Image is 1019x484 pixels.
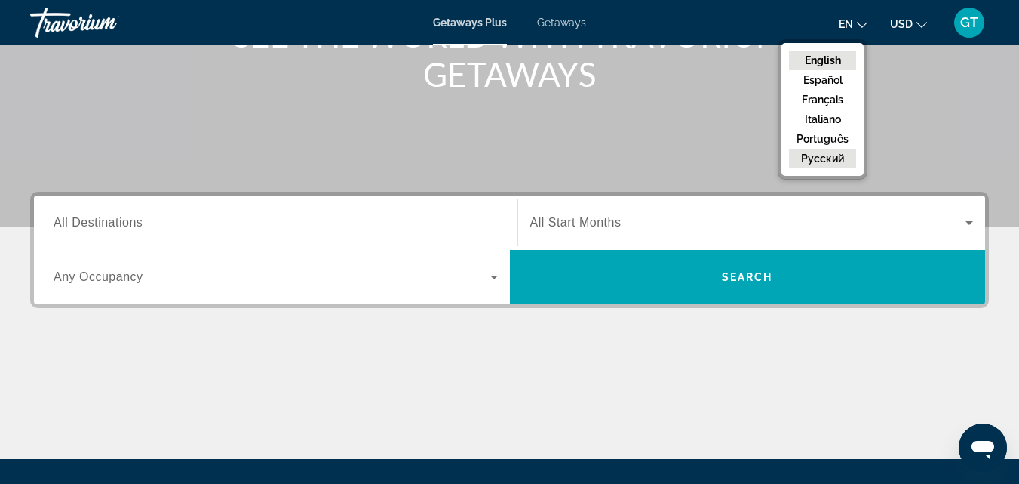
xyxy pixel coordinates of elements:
button: Español [789,70,856,90]
span: en [839,18,853,30]
span: USD [890,18,913,30]
a: Getaways [537,17,586,29]
button: Change language [839,13,867,35]
span: Search [722,271,773,283]
button: Italiano [789,109,856,129]
button: русский [789,149,856,168]
iframe: Кнопка запуска окна обмена сообщениями [959,424,1007,472]
a: Getaways Plus [433,17,507,29]
h1: SEE THE WORLD WITH TRAVORIUM GETAWAYS [227,15,793,94]
button: Português [789,129,856,149]
button: Change currency [890,13,927,35]
span: All Destinations [54,216,143,229]
span: GT [960,15,978,30]
span: All Start Months [530,216,622,229]
button: Français [789,90,856,109]
span: Any Occupancy [54,270,143,283]
a: Travorium [30,3,181,42]
button: English [789,51,856,70]
button: User Menu [950,7,989,39]
button: Search [510,250,986,304]
div: Search widget [34,196,985,304]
